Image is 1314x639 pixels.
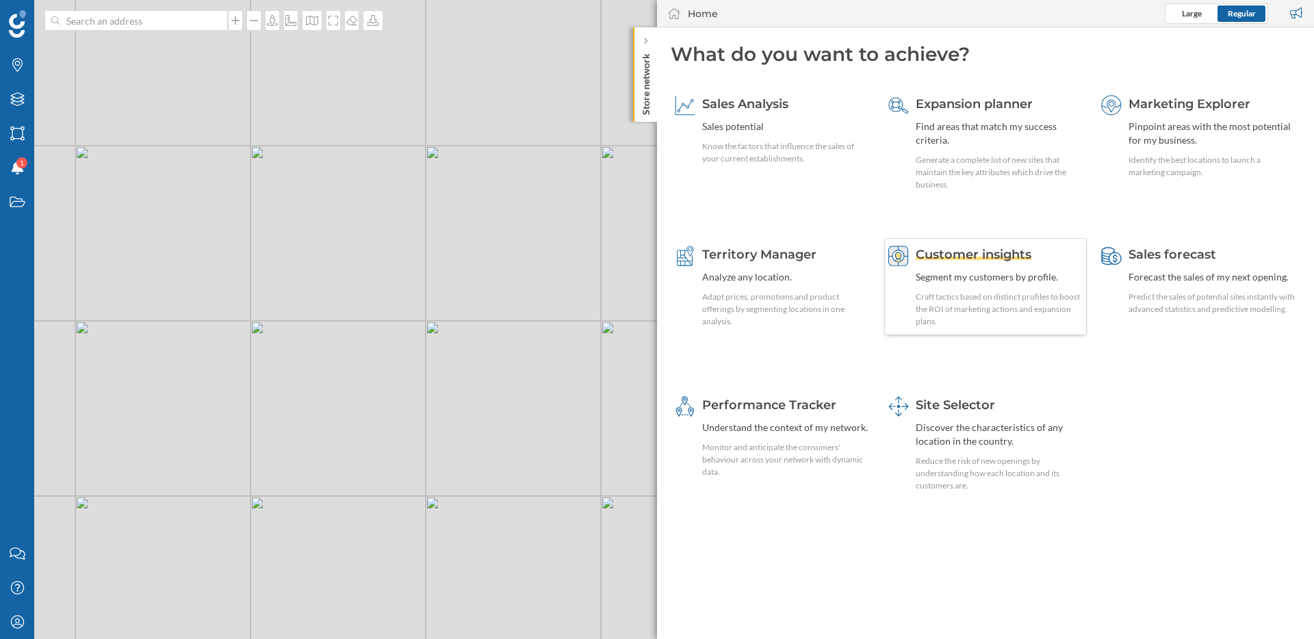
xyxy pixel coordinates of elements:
img: sales-explainer.svg [675,95,695,116]
span: Territory Manager [702,247,816,262]
img: monitoring-360.svg [675,396,695,417]
div: Discover the characteristics of any location in the country. [916,421,1083,448]
div: Segment my customers by profile. [916,270,1083,284]
img: customer-intelligence--hover.svg [888,246,909,266]
img: Geoblink Logo [9,10,26,38]
span: Sales Analysis [702,96,788,112]
div: Adapt prices, promotions and product offerings by segmenting locations in one analysis. [702,291,870,328]
div: Sales potential [702,120,870,133]
span: Performance Tracker [702,397,836,413]
img: search-areas.svg [888,95,909,116]
div: What do you want to achieve? [671,41,1300,67]
div: Craft tactics based on distinct profiles to boost the ROI of marketing actions and expansion plans. [916,291,1083,328]
div: Pinpoint areas with the most potential for my business. [1129,120,1296,147]
img: territory-manager.svg [675,246,695,266]
div: Monitor and anticipate the consumers' behaviour across your network with dynamic data. [702,441,870,478]
p: Store network [639,48,653,115]
div: Home [688,7,718,21]
div: Forecast the sales of my next opening. [1129,270,1296,284]
div: Generate a complete list of new sites that maintain the key attributes which drive the business. [916,154,1083,191]
span: 1 [20,156,24,170]
img: dashboards-manager.svg [888,396,909,417]
span: Sales forecast [1129,247,1216,262]
div: Understand the context of my network. [702,421,870,434]
img: explorer.svg [1101,95,1122,116]
div: Know the factors that influence the sales of your current establishments. [702,140,870,165]
span: Regular [1228,8,1256,18]
img: sales-forecast.svg [1101,246,1122,266]
span: Assistance [27,10,94,22]
span: Expansion planner [916,96,1033,112]
div: Identify the best locations to launch a marketing campaign. [1129,154,1296,179]
span: Customer insights [916,247,1031,262]
span: Large [1182,8,1202,18]
span: Site Selector [916,397,995,413]
div: Analyze any location. [702,270,870,284]
span: Marketing Explorer [1129,96,1250,112]
div: Predict the sales of potential sites instantly with advanced statistics and predictive modelling. [1129,291,1296,315]
div: Find areas that match my success criteria. [916,120,1083,147]
div: Reduce the risk of new openings by understanding how each location and its customers are. [916,455,1083,492]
